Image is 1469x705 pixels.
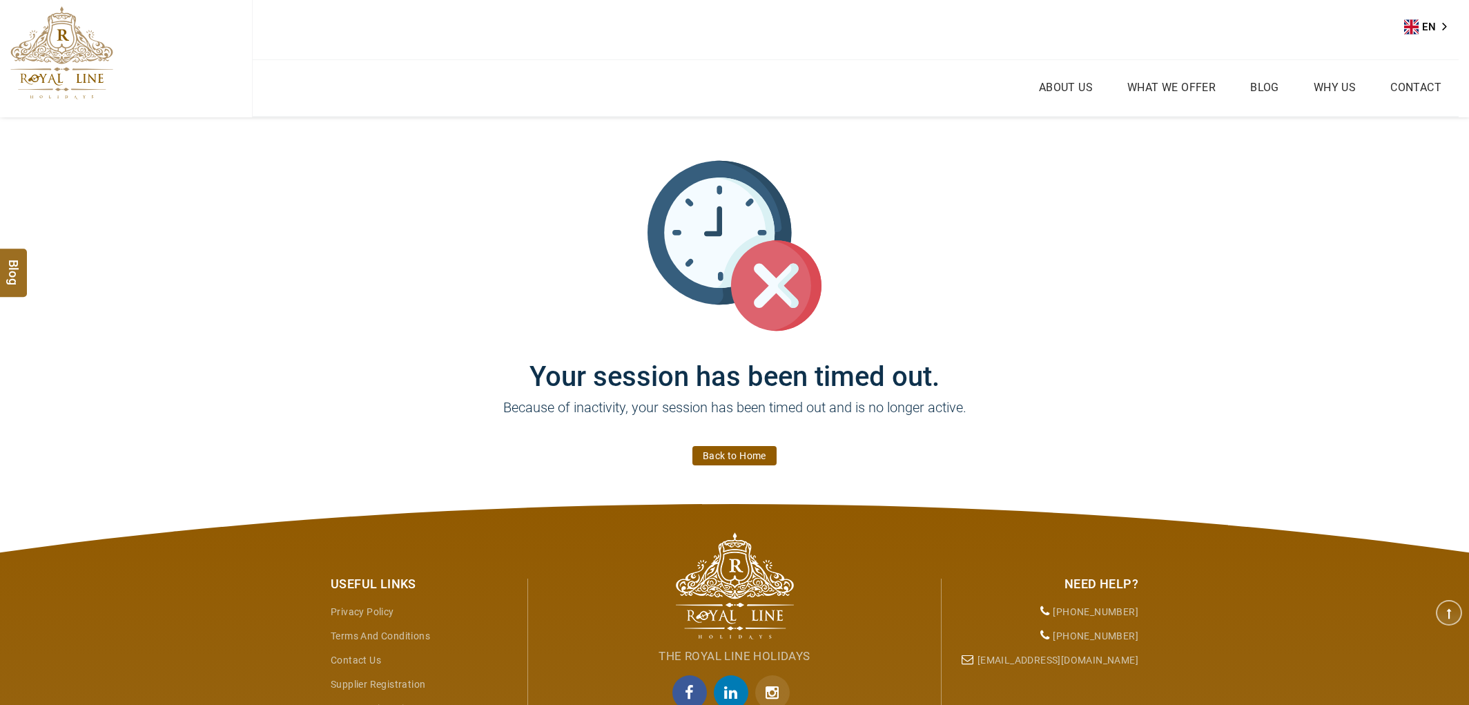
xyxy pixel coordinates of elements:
div: Useful Links [331,575,517,593]
li: [PHONE_NUMBER] [952,600,1138,624]
a: [EMAIL_ADDRESS][DOMAIN_NAME] [977,655,1138,666]
div: Language [1404,17,1457,37]
a: Supplier Registration [331,679,425,690]
a: About Us [1035,77,1096,97]
img: session_time_out.svg [648,159,821,333]
a: What we Offer [1124,77,1219,97]
a: Terms and Conditions [331,630,430,641]
li: [PHONE_NUMBER] [952,624,1138,648]
a: Privacy Policy [331,606,394,617]
iframe: chat widget [1207,199,1455,643]
img: The Royal Line Holidays [10,6,113,99]
a: Why Us [1310,77,1359,97]
a: Blog [1247,77,1283,97]
a: Contact [1387,77,1445,97]
iframe: chat widget [1411,650,1455,691]
img: The Royal Line Holidays [676,532,794,639]
h1: Your session has been timed out. [320,333,1149,393]
aside: Language selected: English [1404,17,1457,37]
div: Need Help? [952,575,1138,593]
a: Back to Home [692,446,777,465]
a: EN [1404,17,1457,37]
span: Blog [5,260,23,271]
p: Because of inactivity, your session has been timed out and is no longer active. [320,397,1149,438]
a: Contact Us [331,655,381,666]
span: The Royal Line Holidays [659,649,810,663]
